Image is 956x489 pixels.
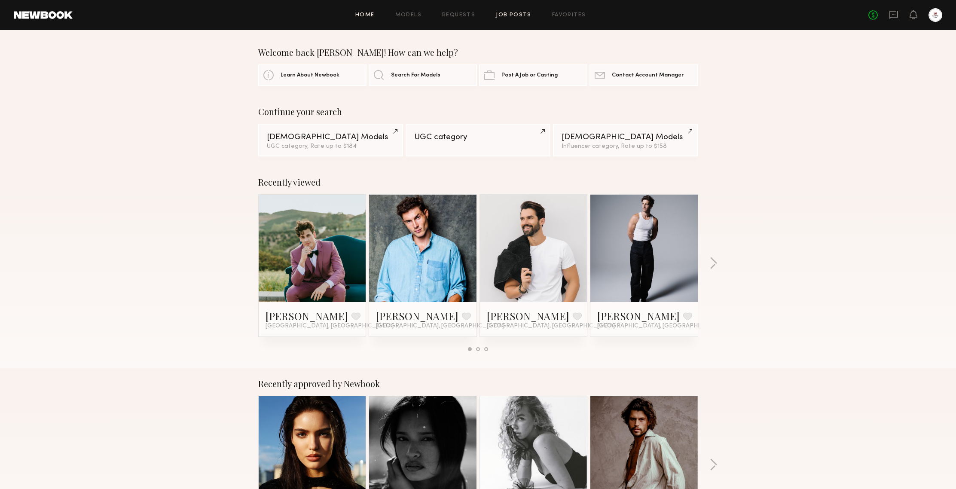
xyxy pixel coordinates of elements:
[597,309,680,323] a: [PERSON_NAME]
[414,133,542,141] div: UGC category
[266,309,348,323] a: [PERSON_NAME]
[376,309,458,323] a: [PERSON_NAME]
[258,124,403,156] a: [DEMOGRAPHIC_DATA] ModelsUGC category, Rate up to $184
[553,124,698,156] a: [DEMOGRAPHIC_DATA] ModelsInfluencer category, Rate up to $158
[487,309,569,323] a: [PERSON_NAME]
[376,323,504,330] span: [GEOGRAPHIC_DATA], [GEOGRAPHIC_DATA]
[266,323,394,330] span: [GEOGRAPHIC_DATA], [GEOGRAPHIC_DATA]
[597,323,725,330] span: [GEOGRAPHIC_DATA], [GEOGRAPHIC_DATA]
[552,12,586,18] a: Favorites
[267,144,394,150] div: UGC category, Rate up to $184
[258,64,367,86] a: Learn About Newbook
[391,73,440,78] span: Search For Models
[258,379,698,389] div: Recently approved by Newbook
[258,107,698,117] div: Continue your search
[589,64,698,86] a: Contact Account Manager
[369,64,477,86] a: Search For Models
[267,133,394,141] div: [DEMOGRAPHIC_DATA] Models
[355,12,375,18] a: Home
[479,64,587,86] a: Post A Job or Casting
[395,12,421,18] a: Models
[406,124,550,156] a: UGC category
[562,144,689,150] div: Influencer category, Rate up to $158
[258,177,698,187] div: Recently viewed
[258,47,698,58] div: Welcome back [PERSON_NAME]! How can we help?
[281,73,339,78] span: Learn About Newbook
[562,133,689,141] div: [DEMOGRAPHIC_DATA] Models
[442,12,475,18] a: Requests
[496,12,531,18] a: Job Posts
[612,73,684,78] span: Contact Account Manager
[487,323,615,330] span: [GEOGRAPHIC_DATA], [GEOGRAPHIC_DATA]
[501,73,558,78] span: Post A Job or Casting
